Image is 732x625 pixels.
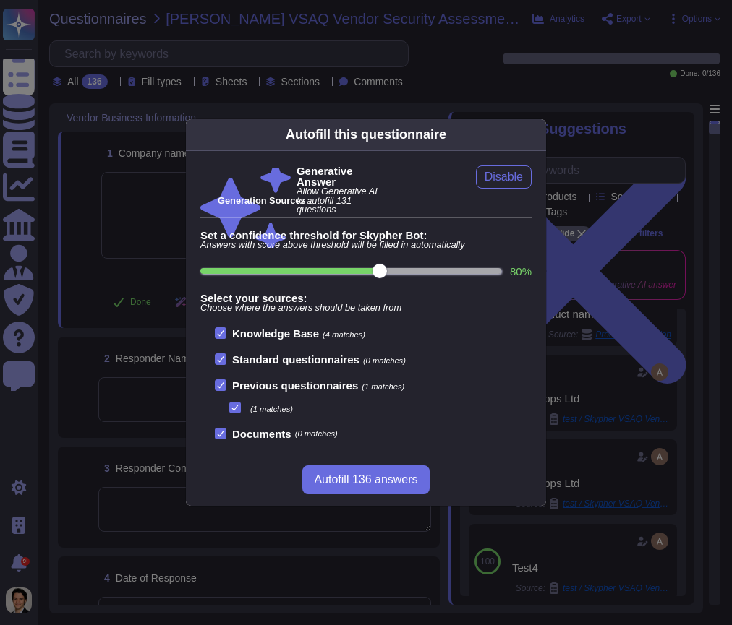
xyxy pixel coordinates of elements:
[286,125,446,145] div: Autofill this questionnaire
[510,266,532,277] label: 80 %
[314,474,417,486] span: Autofill 136 answers
[250,405,293,413] span: (1 matches)
[363,356,406,365] span: (0 matches)
[297,187,387,215] span: Allow Generative AI to autofill 131 questions
[200,241,532,250] span: Answers with score above threshold will be filled in automatically
[323,330,365,339] span: (4 matches)
[302,465,429,494] button: Autofill 136 answers
[200,303,532,313] span: Choose where the answers should be taken from
[232,379,358,392] b: Previous questionnaires
[232,353,359,366] b: Standard questionnaires
[476,165,532,189] button: Disable
[485,171,523,183] span: Disable
[232,327,319,340] b: Knowledge Base
[232,428,291,439] b: Documents
[200,293,532,303] b: Select your sources:
[295,430,338,438] span: (0 matches)
[218,195,311,206] b: Generation Sources :
[362,382,404,391] span: (1 matches)
[297,165,387,187] b: Generative Answer
[200,230,532,241] b: Set a confidence threshold for Skypher Bot:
